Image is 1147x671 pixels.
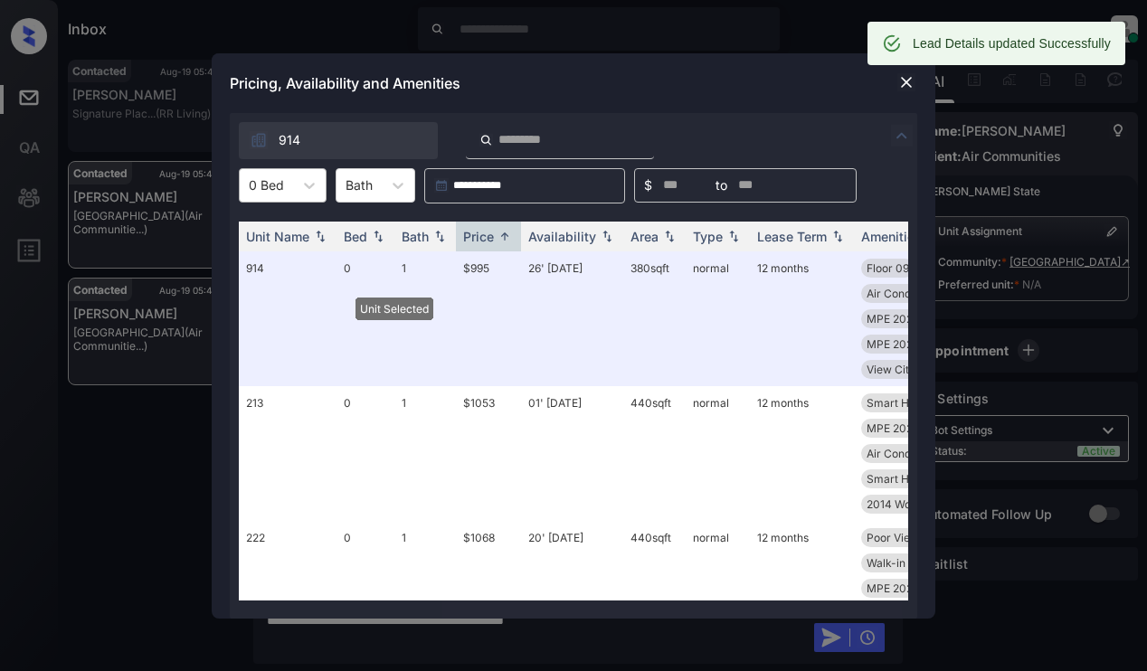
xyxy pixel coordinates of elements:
td: 213 [239,386,337,521]
td: 914 [239,251,337,386]
td: 380 sqft [623,251,686,386]
img: sorting [660,230,678,242]
td: 0 [337,521,394,656]
span: View City [867,363,915,376]
td: 12 months [750,386,854,521]
span: Walk-in Closets [867,556,946,570]
span: 914 [279,130,300,150]
td: 440 sqft [623,386,686,521]
span: Air Conditionin... [867,447,950,460]
td: $1068 [456,521,521,656]
span: 2014 Wood Floor... [867,497,960,511]
span: Smart Home Ther... [867,472,966,486]
div: Lead Details updated Successfully [913,27,1111,60]
img: close [897,73,915,91]
img: sorting [496,230,514,243]
div: Unit Name [246,229,309,244]
td: 1 [394,386,456,521]
span: MPE 2024 Studen... [867,421,967,435]
img: sorting [369,230,387,242]
img: sorting [725,230,743,242]
td: normal [686,251,750,386]
div: Availability [528,229,596,244]
td: 01' [DATE] [521,386,623,521]
span: to [716,175,727,195]
span: Air Conditionin... [867,287,950,300]
td: 20' [DATE] [521,521,623,656]
span: MPE 2024 Lobby [867,337,954,351]
span: Floor 09 [867,261,909,275]
span: MPE 2024 Studen... [867,581,967,595]
td: 0 [337,251,394,386]
td: 26' [DATE] [521,251,623,386]
td: 1 [394,521,456,656]
img: sorting [829,230,847,242]
td: normal [686,386,750,521]
span: $ [644,175,652,195]
img: icon-zuma [891,125,913,146]
img: icon-zuma [479,132,493,148]
img: icon-zuma [250,131,268,149]
div: Area [630,229,659,244]
img: sorting [598,230,616,242]
div: Lease Term [757,229,827,244]
td: normal [686,521,750,656]
div: Amenities [861,229,922,244]
td: $1053 [456,386,521,521]
td: 12 months [750,251,854,386]
img: sorting [311,230,329,242]
span: Poor View [867,531,919,544]
div: Bath [402,229,429,244]
td: 1 [394,251,456,386]
img: sorting [431,230,449,242]
div: Bed [344,229,367,244]
span: MPE 2024 Studen... [867,312,967,326]
td: $995 [456,251,521,386]
div: Price [463,229,494,244]
td: 440 sqft [623,521,686,656]
td: 0 [337,386,394,521]
div: Pricing, Availability and Amenities [212,53,935,113]
span: Smart Home Door... [867,396,967,410]
div: Type [693,229,723,244]
td: 222 [239,521,337,656]
td: 12 months [750,521,854,656]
